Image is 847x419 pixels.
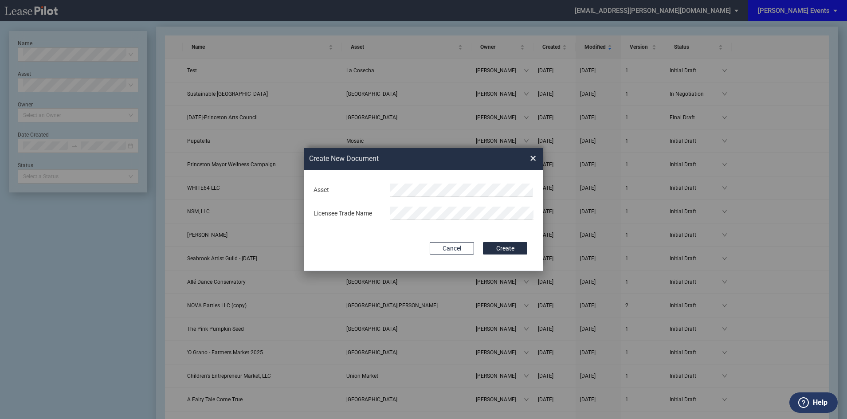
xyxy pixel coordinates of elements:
[390,207,533,220] input: Licensee Trade Name
[304,148,543,271] md-dialog: Create New ...
[308,186,385,195] div: Asset
[430,242,474,255] button: Cancel
[483,242,527,255] button: Create
[309,154,498,164] h2: Create New Document
[308,209,385,218] div: Licensee Trade Name
[530,152,536,166] span: ×
[813,397,827,408] label: Help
